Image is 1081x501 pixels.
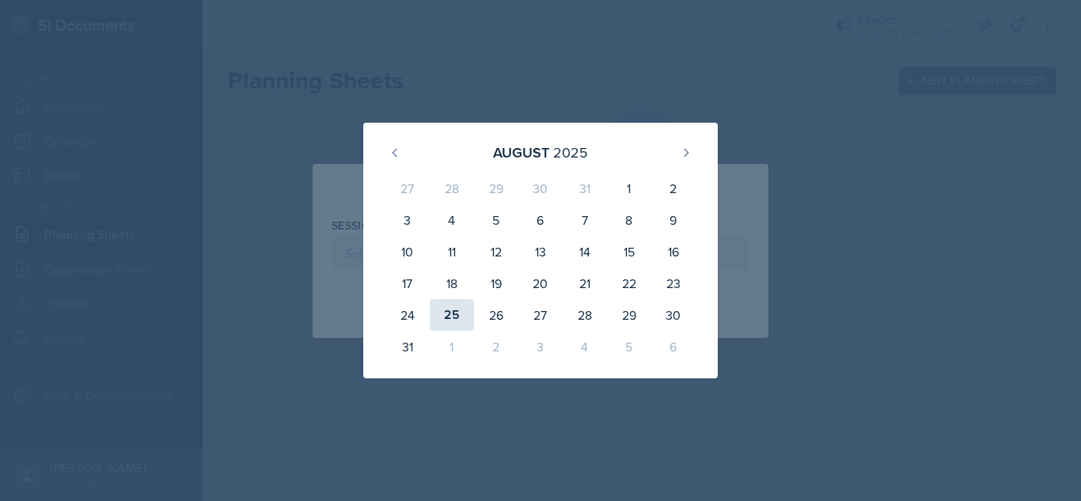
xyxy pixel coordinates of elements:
div: 2 [474,331,518,362]
div: 31 [385,331,430,362]
div: 16 [651,236,696,268]
div: 8 [607,204,651,236]
div: 10 [385,236,430,268]
div: 9 [651,204,696,236]
div: 4 [563,331,607,362]
div: 23 [651,268,696,299]
div: 17 [385,268,430,299]
div: 30 [651,299,696,331]
div: 30 [518,173,563,204]
div: 1 [430,331,474,362]
div: 21 [563,268,607,299]
div: 5 [607,331,651,362]
div: 31 [563,173,607,204]
div: 27 [385,173,430,204]
div: 15 [607,236,651,268]
div: 3 [385,204,430,236]
div: 6 [651,331,696,362]
div: 20 [518,268,563,299]
div: 14 [563,236,607,268]
div: 3 [518,331,563,362]
div: 11 [430,236,474,268]
div: August [493,142,549,163]
div: 29 [474,173,518,204]
div: 29 [607,299,651,331]
div: 12 [474,236,518,268]
div: 24 [385,299,430,331]
div: 28 [430,173,474,204]
div: 1 [607,173,651,204]
div: 5 [474,204,518,236]
div: 7 [563,204,607,236]
div: 2 [651,173,696,204]
div: 25 [430,299,474,331]
div: 18 [430,268,474,299]
div: 26 [474,299,518,331]
div: 22 [607,268,651,299]
div: 2025 [553,142,588,163]
div: 28 [563,299,607,331]
div: 27 [518,299,563,331]
div: 4 [430,204,474,236]
div: 13 [518,236,563,268]
div: 6 [518,204,563,236]
div: 19 [474,268,518,299]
